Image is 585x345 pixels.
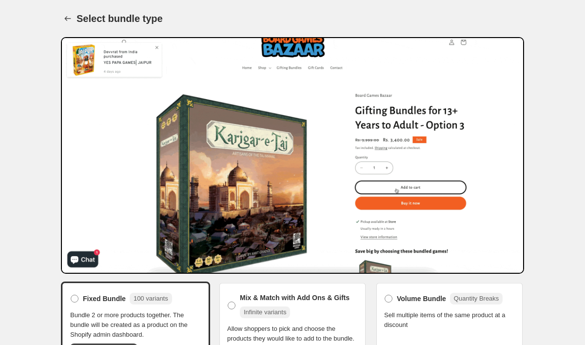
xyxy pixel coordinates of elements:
span: 100 variants [134,295,168,302]
span: Allow shoppers to pick and choose the products they would like to add to the bundle. [227,324,358,344]
span: Bundle 2 or more products together. The bundle will be created as a product on the Shopify admin ... [70,310,201,340]
span: Volume Bundle [397,294,446,304]
span: Mix & Match with Add Ons & Gifts [240,293,350,303]
span: Fixed Bundle [83,294,126,304]
span: Infinite variants [244,308,286,316]
img: Bundle Preview [61,37,524,274]
button: Back [61,12,75,25]
span: Quantity Breaks [454,295,499,302]
span: Sell multiple items of the same product at a discount [384,310,515,330]
h1: Select bundle type [77,13,163,24]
